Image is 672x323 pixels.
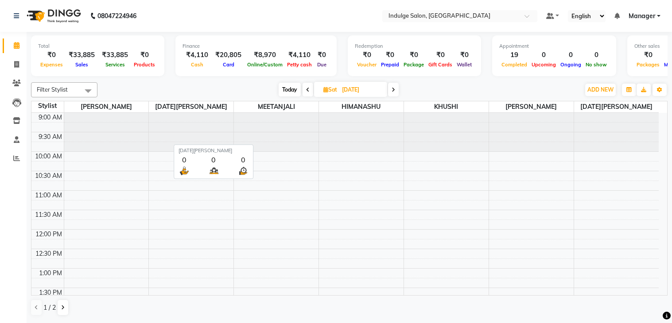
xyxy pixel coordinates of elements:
[34,249,64,258] div: 12:30 PM
[634,62,662,68] span: Packages
[98,50,132,60] div: ₹33,885
[33,191,64,200] div: 11:00 AM
[339,83,384,96] input: 2025-08-30
[132,50,157,60] div: ₹0
[37,132,64,142] div: 9:30 AM
[149,101,233,112] span: [DATE][PERSON_NAME]
[237,165,249,176] img: wait_time.png
[97,4,136,28] b: 08047224946
[132,62,157,68] span: Products
[379,62,401,68] span: Prepaid
[355,42,474,50] div: Redemption
[208,154,219,165] div: 0
[583,62,609,68] span: No show
[558,50,583,60] div: 0
[499,62,529,68] span: Completed
[489,101,574,112] span: [PERSON_NAME]
[585,84,616,96] button: ADD NEW
[33,171,64,181] div: 10:30 AM
[38,62,65,68] span: Expenses
[179,154,190,165] div: 0
[634,50,662,60] div: ₹0
[454,50,474,60] div: ₹0
[285,62,314,68] span: Petty cash
[73,62,90,68] span: Sales
[499,42,609,50] div: Appointment
[285,50,314,60] div: ₹4,110
[33,152,64,161] div: 10:00 AM
[38,50,65,60] div: ₹0
[574,101,659,112] span: [DATE][PERSON_NAME]
[245,50,285,60] div: ₹8,970
[379,50,401,60] div: ₹0
[587,86,614,93] span: ADD NEW
[64,101,149,112] span: [PERSON_NAME]
[43,303,56,312] span: 1 / 2
[23,4,83,28] img: logo
[314,50,330,60] div: ₹0
[33,210,64,219] div: 11:30 AM
[31,101,64,111] div: Stylist
[315,62,329,68] span: Due
[245,62,285,68] span: Online/Custom
[234,101,319,112] span: MEETANJALI
[179,165,190,176] img: serve.png
[37,288,64,297] div: 1:30 PM
[208,165,219,176] img: queue.png
[221,62,237,68] span: Card
[319,101,404,112] span: HIMANASHU
[404,101,489,112] span: KHUSHI
[37,269,64,278] div: 1:00 PM
[426,62,454,68] span: Gift Cards
[454,62,474,68] span: Wallet
[183,50,212,60] div: ₹4,110
[583,50,609,60] div: 0
[65,50,98,60] div: ₹33,885
[34,230,64,239] div: 12:00 PM
[183,42,330,50] div: Finance
[629,12,655,21] span: Manager
[529,50,558,60] div: 0
[37,86,68,93] span: Filter Stylist
[237,154,249,165] div: 0
[103,62,127,68] span: Services
[401,50,426,60] div: ₹0
[558,62,583,68] span: Ongoing
[37,113,64,122] div: 9:00 AM
[179,147,249,154] div: [DATE][PERSON_NAME]
[212,50,245,60] div: ₹20,805
[279,83,301,96] span: Today
[321,86,339,93] span: Sat
[426,50,454,60] div: ₹0
[355,62,379,68] span: Voucher
[499,50,529,60] div: 19
[355,50,379,60] div: ₹0
[189,62,206,68] span: Cash
[38,42,157,50] div: Total
[401,62,426,68] span: Package
[529,62,558,68] span: Upcoming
